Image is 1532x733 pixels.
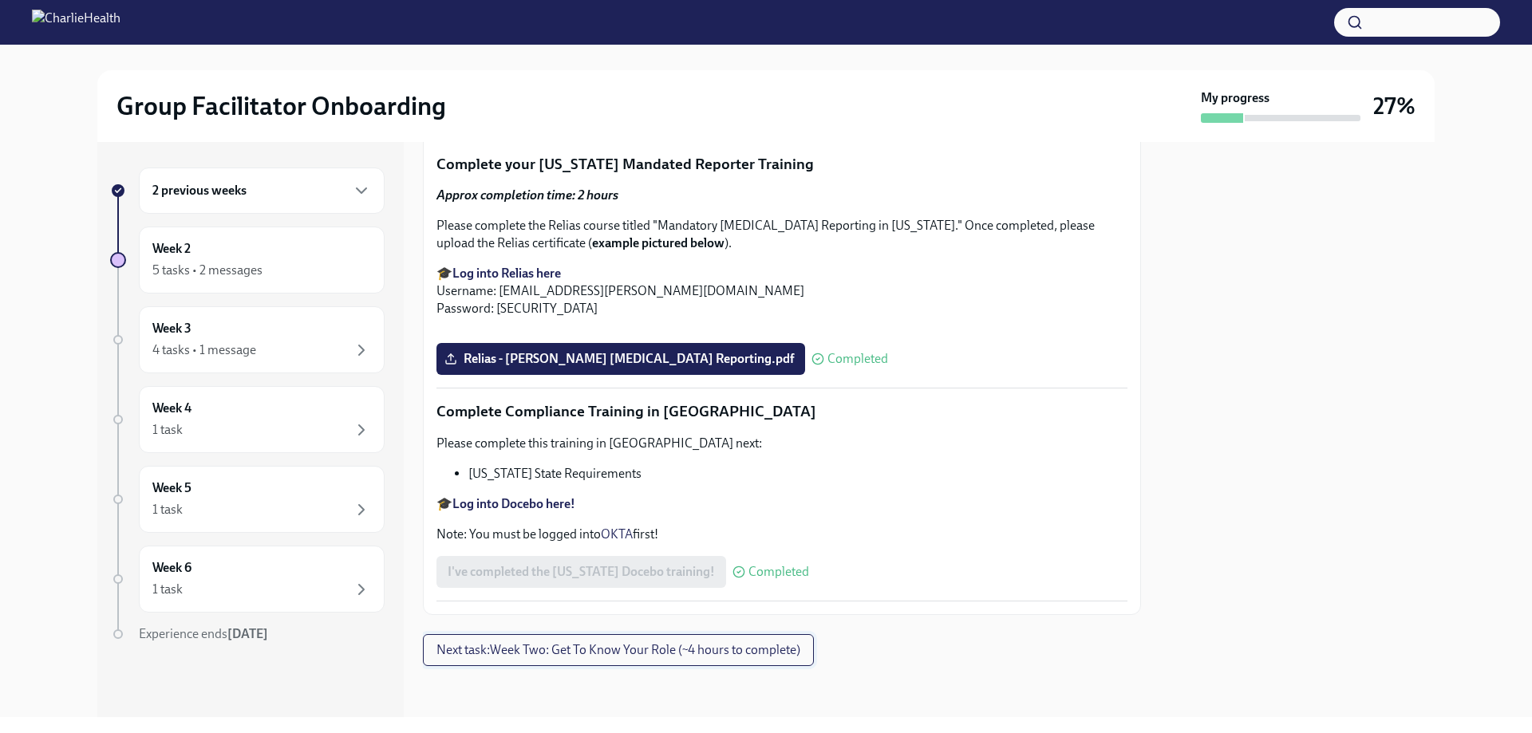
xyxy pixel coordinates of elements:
[152,479,191,497] h6: Week 5
[827,353,888,365] span: Completed
[152,182,247,199] h6: 2 previous weeks
[110,466,385,533] a: Week 51 task
[436,435,1127,452] p: Please complete this training in [GEOGRAPHIC_DATA] next:
[436,401,1127,422] p: Complete Compliance Training in [GEOGRAPHIC_DATA]
[32,10,120,35] img: CharlieHealth
[152,501,183,518] div: 1 task
[592,235,725,250] strong: example pictured below
[436,642,800,658] span: Next task : Week Two: Get To Know Your Role (~4 hours to complete)
[116,90,446,122] h2: Group Facilitator Onboarding
[748,566,809,578] span: Completed
[152,320,191,337] h6: Week 3
[110,306,385,373] a: Week 34 tasks • 1 message
[436,343,805,375] label: Relias - [PERSON_NAME] [MEDICAL_DATA] Reporting.pdf
[152,341,256,359] div: 4 tasks • 1 message
[448,351,794,367] span: Relias - [PERSON_NAME] [MEDICAL_DATA] Reporting.pdf
[436,217,1127,252] p: Please complete the Relias course titled "Mandatory [MEDICAL_DATA] Reporting in [US_STATE]." Once...
[152,581,183,598] div: 1 task
[110,227,385,294] a: Week 25 tasks • 2 messages
[152,559,191,577] h6: Week 6
[110,386,385,453] a: Week 41 task
[1373,92,1416,120] h3: 27%
[139,626,268,641] span: Experience ends
[152,262,263,279] div: 5 tasks • 2 messages
[436,187,618,203] strong: Approx completion time: 2 hours
[227,626,268,641] strong: [DATE]
[452,266,561,281] a: Log into Relias here
[152,400,191,417] h6: Week 4
[452,496,575,511] a: Log into Docebo here!
[139,167,385,214] div: 2 previous weeks
[468,465,1127,483] li: [US_STATE] State Requirements
[423,634,814,666] button: Next task:Week Two: Get To Know Your Role (~4 hours to complete)
[152,240,191,258] h6: Week 2
[436,154,1127,175] p: Complete your [US_STATE] Mandated Reporter Training
[152,421,183,439] div: 1 task
[436,526,1127,543] p: Note: You must be logged into first!
[1201,89,1269,107] strong: My progress
[601,526,633,542] a: OKTA
[436,495,1127,513] p: 🎓
[436,265,1127,317] p: 🎓 Username: [EMAIL_ADDRESS][PERSON_NAME][DOMAIN_NAME] Password: [SECURITY_DATA]
[110,546,385,613] a: Week 61 task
